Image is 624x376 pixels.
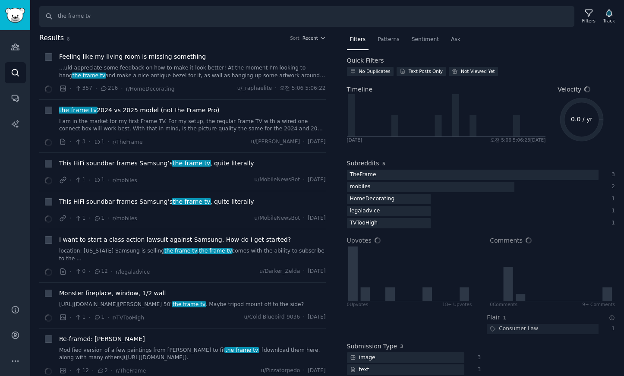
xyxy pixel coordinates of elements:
[116,269,150,275] span: r/legaladvice
[59,197,254,206] span: This HiFi soundbar frames Samsung’s , quite literally
[75,268,85,275] span: 0
[308,138,325,146] span: [DATE]
[490,137,545,143] div: 오전 5:06 5:06:23 [DATE]
[473,354,481,362] div: 3
[59,289,166,298] a: Monster fireplace, window, 1/2 wall
[70,176,72,185] span: ·
[107,176,109,185] span: ·
[451,36,460,44] span: Ask
[116,368,146,374] span: r/TheFrame
[308,176,325,184] span: [DATE]
[347,56,384,65] h2: Quick Filters
[111,267,113,276] span: ·
[261,367,300,375] span: u/Pizzatorpedo
[608,207,615,215] div: 1
[112,315,144,321] span: r/TVTooHigh
[39,33,64,44] span: Results
[88,313,90,322] span: ·
[39,6,574,27] input: Search Keyword
[303,313,305,321] span: ·
[347,194,398,205] div: HomeDecorating
[164,248,198,254] span: the frame tv
[409,68,443,74] div: Text Posts Only
[121,84,123,93] span: ·
[303,176,305,184] span: ·
[95,84,97,93] span: ·
[347,352,378,363] div: image
[280,85,326,92] span: 오전 5:06 5:06:22
[88,176,90,185] span: ·
[308,313,325,321] span: [DATE]
[608,171,615,179] div: 3
[608,219,615,227] div: 1
[88,214,90,223] span: ·
[172,301,206,307] span: the frame tv
[199,248,233,254] span: the frame tv
[603,18,615,24] div: Track
[75,176,85,184] span: 1
[72,73,106,79] span: the frame tv
[347,182,374,193] div: mobiles
[308,268,325,275] span: [DATE]
[251,138,300,146] span: u/[PERSON_NAME]
[107,313,109,322] span: ·
[94,215,104,222] span: 1
[382,161,385,166] span: 5
[350,36,366,44] span: Filters
[378,36,399,44] span: Patterns
[571,116,592,123] text: 0.0 / yr
[59,118,326,133] a: I am in the market for my first Frame TV. For my setup, the regular Frame TV with a wired one con...
[111,366,113,375] span: ·
[582,18,596,24] div: Filters
[347,159,379,168] h2: Subreddits
[5,8,25,23] img: GummySearch logo
[75,138,85,146] span: 3
[347,85,373,94] span: Timeline
[412,36,439,44] span: Sentiment
[244,313,300,321] span: u/Cold-Bluebird-9036
[59,247,326,262] a: location: [US_STATE] Samsung is sellingthe frame tv.the frame tvcomes with the ability to subscri...
[59,64,326,79] a: ...uld appreciate some feedback on how to make it look better! At the moment I’m looking to hangt...
[303,35,326,41] button: Recent
[275,85,277,92] span: ·
[59,235,291,244] a: I want to start a class action lawsuit against Samsung. How do I get started?
[59,347,326,362] a: Modified version of a few paintings from [PERSON_NAME] to fitthe frame tv, [download them here, a...
[347,218,381,229] div: TVTooHigh
[558,85,581,94] span: Velocity
[59,106,219,115] a: the frame tv2024 vs 2025 model (not the Frame Pro)
[347,342,397,351] h2: Submission Type
[59,159,254,168] a: This HiFi soundbar frames Samsung’sthe frame tv, quite literally
[58,107,98,114] span: the frame tv
[97,367,108,375] span: 2
[70,84,72,93] span: ·
[112,177,137,183] span: r/mobiles
[303,138,305,146] span: ·
[359,68,391,74] div: No Duplicates
[461,68,495,74] div: Not Viewed Yet
[59,106,219,115] span: 2024 vs 2025 model (not the Frame Pro)
[347,364,372,375] div: text
[473,366,481,374] div: 3
[59,52,206,61] a: Feeling like my living room is missing something
[608,195,615,203] div: 1
[303,268,305,275] span: ·
[254,176,300,184] span: u/MobileNewsBot
[112,139,142,145] span: r/TheFrame
[237,85,272,92] span: u/_raphaelite
[75,85,92,92] span: 357
[70,366,72,375] span: ·
[290,35,299,41] div: Sort
[88,137,90,146] span: ·
[59,197,254,206] a: This HiFi soundbar frames Samsung’sthe frame tv, quite literally
[172,160,211,167] span: the frame tv
[259,268,300,275] span: u/Darker_Zelda
[400,344,403,349] span: 3
[59,335,145,344] a: Re-framed: [PERSON_NAME]
[107,214,109,223] span: ·
[303,215,305,222] span: ·
[94,176,104,184] span: 1
[224,347,259,353] span: the frame tv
